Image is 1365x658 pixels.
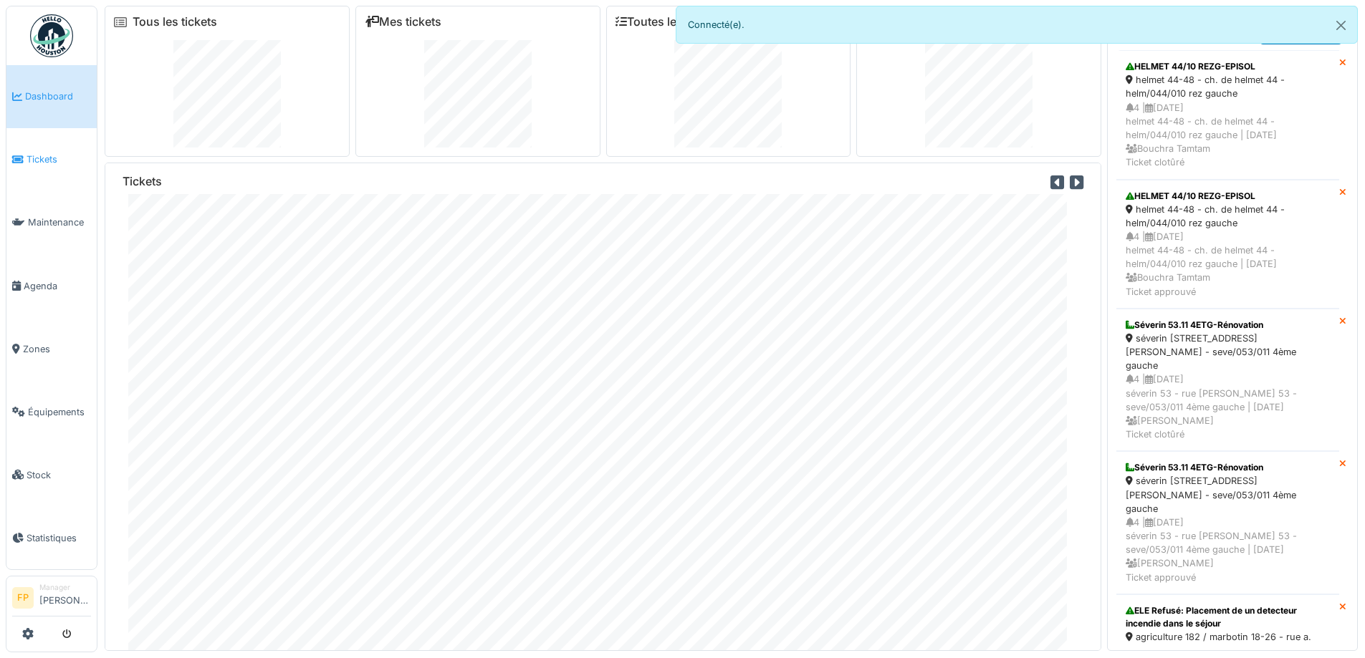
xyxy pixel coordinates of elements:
[1126,332,1330,373] div: séverin [STREET_ADDRESS][PERSON_NAME] - seve/053/011 4ème gauche
[27,153,91,166] span: Tickets
[1126,372,1330,441] div: 4 | [DATE] séverin 53 - rue [PERSON_NAME] 53 - seve/053/011 4ème gauche | [DATE] [PERSON_NAME] Ti...
[1126,101,1330,170] div: 4 | [DATE] helmet 44-48 - ch. de helmet 44 - helm/044/010 rez gauche | [DATE] Bouchra Tamtam Tick...
[24,279,91,293] span: Agenda
[1126,319,1330,332] div: Séverin 53.11 4ETG-Rénovation
[1325,6,1357,44] button: Close
[616,15,722,29] a: Toutes les tâches
[6,65,97,128] a: Dashboard
[12,587,34,609] li: FP
[12,582,91,616] a: FP Manager[PERSON_NAME]
[6,191,97,254] a: Maintenance
[133,15,217,29] a: Tous les tickets
[365,15,441,29] a: Mes tickets
[6,317,97,380] a: Zones
[1116,180,1339,309] a: HELMET 44/10 REZG-EPISOL helmet 44-48 - ch. de helmet 44 - helm/044/010 rez gauche 4 |[DATE]helme...
[28,216,91,229] span: Maintenance
[1126,604,1330,630] div: ELE Refusé: Placement de un detecteur incendie dans le séjour
[39,582,91,613] li: [PERSON_NAME]
[1126,461,1330,474] div: Séverin 53.11 4ETG-Rénovation
[1116,50,1339,179] a: HELMET 44/10 REZG-EPISOL helmet 44-48 - ch. de helmet 44 - helm/044/010 rez gauche 4 |[DATE]helme...
[6,380,97,443] a: Équipements
[23,342,91,356] span: Zones
[39,582,91,593] div: Manager
[1126,230,1330,299] div: 4 | [DATE] helmet 44-48 - ch. de helmet 44 - helm/044/010 rez gauche | [DATE] Bouchra Tamtam Tick...
[27,468,91,482] span: Stock
[1126,630,1330,657] div: agriculture 182 / marbotin 18-26 - rue a. marbotin 18 - marb/018/008 7ème gauche
[30,14,73,57] img: Badge_color-CXgf-gQk.svg
[1126,474,1330,516] div: séverin [STREET_ADDRESS][PERSON_NAME] - seve/053/011 4ème gauche
[1126,73,1330,100] div: helmet 44-48 - ch. de helmet 44 - helm/044/010 rez gauche
[1126,60,1330,73] div: HELMET 44/10 REZG-EPISOL
[1116,309,1339,452] a: Séverin 53.11 4ETG-Rénovation séverin [STREET_ADDRESS][PERSON_NAME] - seve/053/011 4ème gauche 4 ...
[1126,516,1330,584] div: 4 | [DATE] séverin 53 - rue [PERSON_NAME] 53 - seve/053/011 4ème gauche | [DATE] [PERSON_NAME] Ti...
[6,254,97,317] a: Agenda
[6,128,97,191] a: Tickets
[27,531,91,545] span: Statistiques
[1126,190,1330,203] div: HELMET 44/10 REZG-EPISOL
[6,443,97,506] a: Stock
[1116,451,1339,594] a: Séverin 53.11 4ETG-Rénovation séverin [STREET_ADDRESS][PERSON_NAME] - seve/053/011 4ème gauche 4 ...
[123,175,162,188] h6: Tickets
[25,89,91,103] span: Dashboard
[28,405,91,419] span: Équipements
[676,6,1359,44] div: Connecté(e).
[1126,203,1330,230] div: helmet 44-48 - ch. de helmet 44 - helm/044/010 rez gauche
[6,506,97,569] a: Statistiques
